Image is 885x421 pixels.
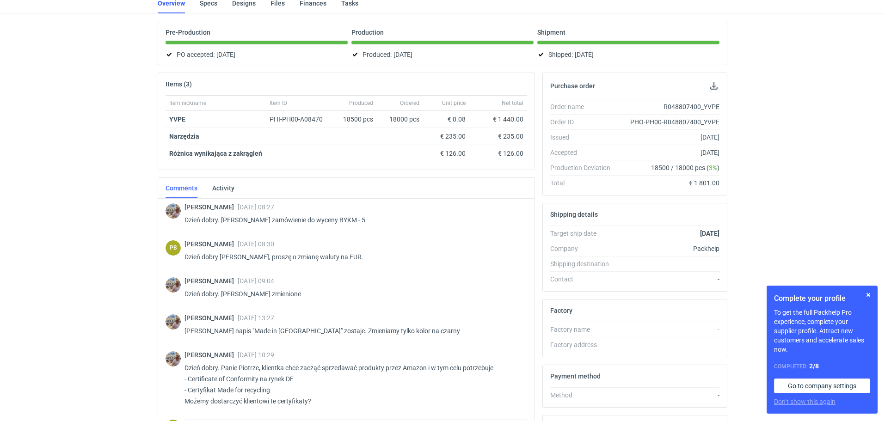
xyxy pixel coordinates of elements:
div: PO accepted: [166,49,348,60]
img: Michał Palasek [166,314,181,329]
figcaption: PB [166,240,181,256]
div: PHI-PH00-A08470 [270,115,332,124]
strong: Narzędzia [169,133,199,140]
p: Shipment [537,29,565,36]
div: € 1 801.00 [618,178,719,188]
span: [DATE] [216,49,235,60]
div: Completed: [774,361,870,371]
h2: Items (3) [166,80,192,88]
div: Produced: [351,49,534,60]
strong: Różnica wynikająca z zakrągleń [169,150,262,157]
span: 18500 / 18000 pcs ( ) [651,163,719,172]
div: € 0.08 [427,115,466,124]
a: Activity [212,178,234,198]
div: Order name [550,102,618,111]
a: Comments [166,178,197,198]
span: [PERSON_NAME] [184,240,238,248]
h2: Purchase order [550,82,595,90]
div: PHO-PH00-R048807400_YVPE [618,117,719,127]
span: [PERSON_NAME] [184,314,238,322]
div: Target ship date [550,229,618,238]
div: Production Deviation [550,163,618,172]
span: Item ID [270,99,287,107]
div: [DATE] [618,133,719,142]
div: Shipped: [537,49,719,60]
img: Michał Palasek [166,277,181,293]
h2: Shipping details [550,211,598,218]
div: Company [550,244,618,253]
div: [DATE] [618,148,719,157]
span: Ordered [400,99,419,107]
div: - [618,275,719,284]
span: [PERSON_NAME] [184,277,238,285]
p: Dzień dobry. [PERSON_NAME] zmienione [184,288,520,299]
strong: [DATE] [700,230,719,237]
a: Go to company settings [774,378,870,393]
div: Accepted [550,148,618,157]
span: [PERSON_NAME] [184,351,238,359]
p: Dzień dobry [PERSON_NAME], proszę o zmianę waluty na EUR. [184,251,520,262]
div: R048807400_YVPE [618,102,719,111]
button: Skip for now [863,289,874,300]
img: Michał Palasek [166,351,181,366]
span: Unit price [442,99,466,107]
div: Factory address [550,340,618,349]
button: Don’t show this again [774,397,836,406]
div: Order ID [550,117,618,127]
div: Packhelp [618,244,719,253]
span: 3% [709,164,717,171]
div: - [618,340,719,349]
span: [DATE] 08:30 [238,240,274,248]
span: [PERSON_NAME] [184,203,238,211]
h2: Payment method [550,372,601,380]
div: - [618,325,719,334]
div: Piotr Bożek [166,240,181,256]
div: Method [550,390,618,400]
div: € 235.00 [427,132,466,141]
div: Total [550,178,618,188]
div: - [618,390,719,400]
div: € 235.00 [473,132,523,141]
div: Factory name [550,325,618,334]
div: 18500 pcs [335,111,377,128]
div: € 126.00 [427,149,466,158]
span: [DATE] [575,49,594,60]
span: [DATE] 13:27 [238,314,274,322]
span: [DATE] 08:27 [238,203,274,211]
span: [DATE] 09:04 [238,277,274,285]
h2: Factory [550,307,572,314]
img: Michał Palasek [166,203,181,219]
p: Dzień dobry. Panie Piotrze, klientka chce zacząć sprzedawać produkty przez Amazon i w tym celu po... [184,362,520,407]
p: Pre-Production [166,29,210,36]
div: Issued [550,133,618,142]
div: 18000 pcs [377,111,423,128]
div: Contact [550,275,618,284]
span: Produced [349,99,373,107]
p: To get the full Packhelp Pro experience, complete your supplier profile. Attract new customers an... [774,308,870,354]
div: Shipping destination [550,259,618,268]
div: € 1 440.00 [473,115,523,124]
span: Item nickname [169,99,206,107]
strong: 2 / 8 [809,362,819,370]
p: Production [351,29,384,36]
p: [PERSON_NAME] napis "Made in [GEOGRAPHIC_DATA]" zostaje. Zmieniamy tylko kolor na czarny [184,325,520,336]
span: [DATE] 10:29 [238,351,274,359]
h1: Complete your profile [774,293,870,304]
span: [DATE] [393,49,412,60]
div: € 126.00 [473,149,523,158]
p: Dzień dobry. [PERSON_NAME] zamówienie do wyceny BYKM - 5 [184,214,520,226]
a: YVPE [169,116,185,123]
button: Download PO [708,80,719,92]
span: Net total [502,99,523,107]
